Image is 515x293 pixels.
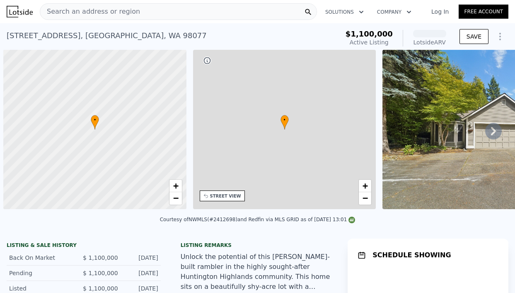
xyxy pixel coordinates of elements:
[7,30,207,42] div: [STREET_ADDRESS] , [GEOGRAPHIC_DATA] , WA 98077
[363,181,368,191] span: +
[9,269,76,277] div: Pending
[492,28,508,45] button: Show Options
[348,217,355,223] img: NWMLS Logo
[9,284,76,293] div: Listed
[173,193,178,203] span: −
[160,217,355,222] div: Courtesy of NWMLS (#2412698) and Redfin via MLS GRID as of [DATE] 13:01
[173,181,178,191] span: +
[91,116,99,124] span: •
[169,180,182,192] a: Zoom in
[125,254,158,262] div: [DATE]
[363,193,368,203] span: −
[359,180,371,192] a: Zoom in
[83,254,118,261] span: $ 1,100,000
[459,29,488,44] button: SAVE
[280,115,289,129] div: •
[91,115,99,129] div: •
[125,269,158,277] div: [DATE]
[169,192,182,205] a: Zoom out
[9,254,76,262] div: Back On Market
[346,29,393,38] span: $1,100,000
[7,242,161,250] div: LISTING & SALE HISTORY
[40,7,140,17] span: Search an address or region
[83,270,118,276] span: $ 1,100,000
[83,285,118,292] span: $ 1,100,000
[372,250,451,260] h1: SCHEDULE SHOWING
[459,5,508,19] a: Free Account
[181,242,335,249] div: Listing remarks
[319,5,370,20] button: Solutions
[413,38,446,46] div: Lotside ARV
[421,7,459,16] a: Log In
[280,116,289,124] span: •
[125,284,158,293] div: [DATE]
[7,6,33,17] img: Lotside
[359,192,371,205] a: Zoom out
[181,252,335,292] div: Unlock the potential of this [PERSON_NAME]-built rambler in the highly sought-after Huntington Hi...
[370,5,418,20] button: Company
[210,193,241,199] div: STREET VIEW
[350,39,389,46] span: Active Listing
